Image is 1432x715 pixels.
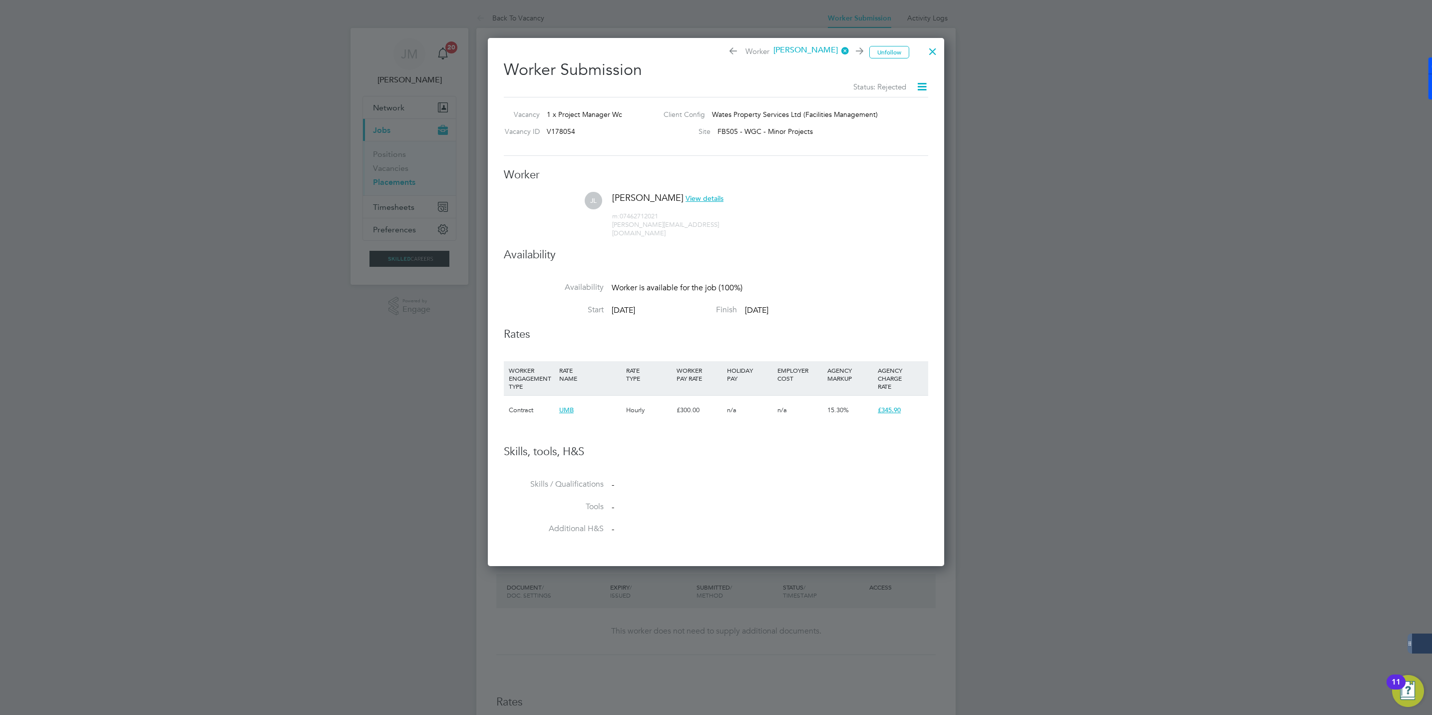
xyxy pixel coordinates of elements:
span: 1 x Project Manager Wc [547,110,622,119]
label: Tools [504,502,604,512]
span: 15.30% [827,406,849,414]
span: Worker [728,45,862,59]
span: 07462712021 [612,212,658,220]
span: JL [585,192,602,209]
h2: Worker Submission [504,52,928,93]
div: £300.00 [674,396,724,425]
button: Open Resource Center, 11 new notifications [1392,675,1424,707]
span: View details [686,194,723,203]
label: Finish [637,305,737,315]
h3: Rates [504,327,928,342]
label: Client Config [656,110,705,119]
label: Availability [504,282,604,293]
div: EMPLOYER COST [775,361,825,387]
label: Vacancy [500,110,540,119]
span: UMB [559,406,574,414]
span: n/a [777,406,787,414]
div: AGENCY MARKUP [825,361,875,387]
div: 11 [1392,682,1401,695]
div: HOLIDAY PAY [724,361,775,387]
span: [DATE] [745,305,768,315]
h3: Skills, tools, H&S [504,445,928,459]
span: £345.90 [878,406,901,414]
span: Worker is available for the job (100%) [612,283,742,293]
label: Additional H&S [504,524,604,534]
span: - [612,480,614,490]
div: RATE TYPE [624,361,674,387]
span: [DATE] [612,305,635,315]
label: Site [656,127,711,136]
div: AGENCY CHARGE RATE [875,361,926,395]
span: - [612,525,614,535]
div: Hourly [624,396,674,425]
label: Start [504,305,604,315]
span: Wates Property Services Ltd (Facilities Management) [712,110,878,119]
span: m: [612,212,620,220]
span: Status: Rejected [853,82,906,91]
span: FB505 - WGC - Minor Projects [717,127,813,136]
h3: Availability [504,248,928,262]
label: Skills / Qualifications [504,479,604,490]
span: [PERSON_NAME][EMAIL_ADDRESS][DOMAIN_NAME] [612,220,719,237]
span: [PERSON_NAME] [769,45,849,56]
div: WORKER PAY RATE [674,361,724,387]
span: V178054 [547,127,575,136]
div: RATE NAME [557,361,624,387]
div: WORKER ENGAGEMENT TYPE [506,361,557,395]
button: Unfollow [869,46,909,59]
span: n/a [727,406,736,414]
h3: Worker [504,168,928,182]
label: Vacancy ID [500,127,540,136]
span: - [612,502,614,512]
span: [PERSON_NAME] [612,192,684,203]
div: Contract [506,396,557,425]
